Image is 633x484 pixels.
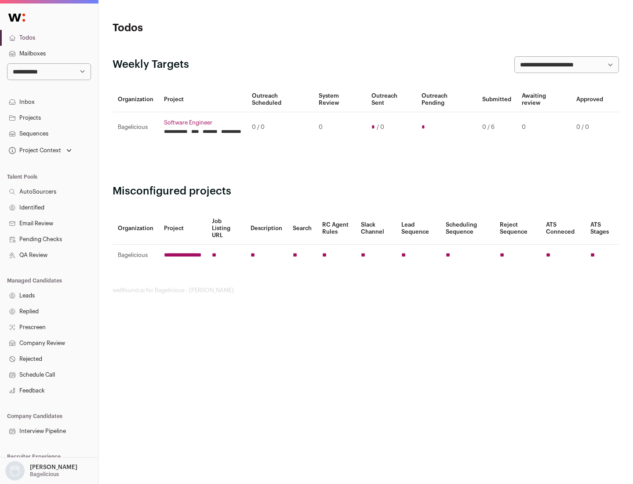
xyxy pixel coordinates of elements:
[7,147,61,154] div: Project Context
[30,471,59,478] p: Bagelicious
[377,124,384,131] span: / 0
[517,87,571,112] th: Awaiting review
[113,184,619,198] h2: Misconfigured projects
[477,87,517,112] th: Submitted
[313,112,366,143] td: 0
[477,112,517,143] td: 0 / 6
[585,213,619,245] th: ATS Stages
[113,112,159,143] td: Bagelicious
[113,213,159,245] th: Organization
[4,9,30,26] img: Wellfound
[164,119,241,126] a: Software Engineer
[571,87,608,112] th: Approved
[287,213,317,245] th: Search
[4,461,79,480] button: Open dropdown
[7,144,73,157] button: Open dropdown
[207,213,245,245] th: Job Listing URL
[416,87,477,112] th: Outreach Pending
[313,87,366,112] th: System Review
[5,461,25,480] img: nopic.png
[517,112,571,143] td: 0
[113,245,159,266] td: Bagelicious
[113,21,281,35] h1: Todos
[159,213,207,245] th: Project
[396,213,440,245] th: Lead Sequence
[495,213,541,245] th: Reject Sequence
[113,58,189,72] h2: Weekly Targets
[571,112,608,143] td: 0 / 0
[317,213,355,245] th: RC Agent Rules
[541,213,585,245] th: ATS Conneced
[356,213,396,245] th: Slack Channel
[30,464,77,471] p: [PERSON_NAME]
[440,213,495,245] th: Scheduling Sequence
[159,87,247,112] th: Project
[247,112,313,143] td: 0 / 0
[247,87,313,112] th: Outreach Scheduled
[245,213,287,245] th: Description
[113,87,159,112] th: Organization
[366,87,417,112] th: Outreach Sent
[113,287,619,294] footer: wellfound:ai for Bagelicious - [PERSON_NAME]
